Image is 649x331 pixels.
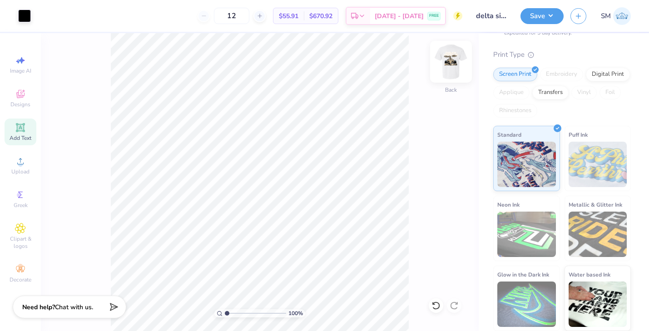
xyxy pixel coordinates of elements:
img: Puff Ink [569,142,627,187]
img: Neon Ink [497,212,556,257]
span: Neon Ink [497,200,520,209]
span: [DATE] - [DATE] [375,11,424,21]
span: $670.92 [309,11,332,21]
div: Embroidery [540,68,583,81]
span: Decorate [10,276,31,283]
img: Glow in the Dark Ink [497,282,556,327]
div: Vinyl [571,86,597,99]
span: Metallic & Glitter Ink [569,200,622,209]
img: Sofia Monterrey [613,7,631,25]
span: Upload [11,168,30,175]
img: Standard [497,142,556,187]
div: Print Type [493,49,631,60]
div: Back [445,86,457,94]
span: Standard [497,130,521,139]
span: 100 % [288,309,303,317]
div: Applique [493,86,530,99]
span: $55.91 [279,11,298,21]
a: SM [601,7,631,25]
div: Rhinestones [493,104,537,118]
span: Image AI [10,67,31,74]
span: Glow in the Dark Ink [497,270,549,279]
img: Back [433,44,469,80]
span: FREE [429,13,439,19]
span: Clipart & logos [5,235,36,250]
input: Untitled Design [469,7,514,25]
div: Foil [599,86,621,99]
img: Metallic & Glitter Ink [569,212,627,257]
div: Digital Print [586,68,630,81]
button: Save [520,8,564,24]
span: Puff Ink [569,130,588,139]
span: Add Text [10,134,31,142]
img: Water based Ink [569,282,627,327]
div: Transfers [532,86,569,99]
div: Screen Print [493,68,537,81]
span: Greek [14,202,28,209]
strong: Need help? [22,303,55,311]
input: – – [214,8,249,24]
span: Water based Ink [569,270,610,279]
span: Chat with us. [55,303,93,311]
span: SM [601,11,611,21]
span: Designs [10,101,30,108]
